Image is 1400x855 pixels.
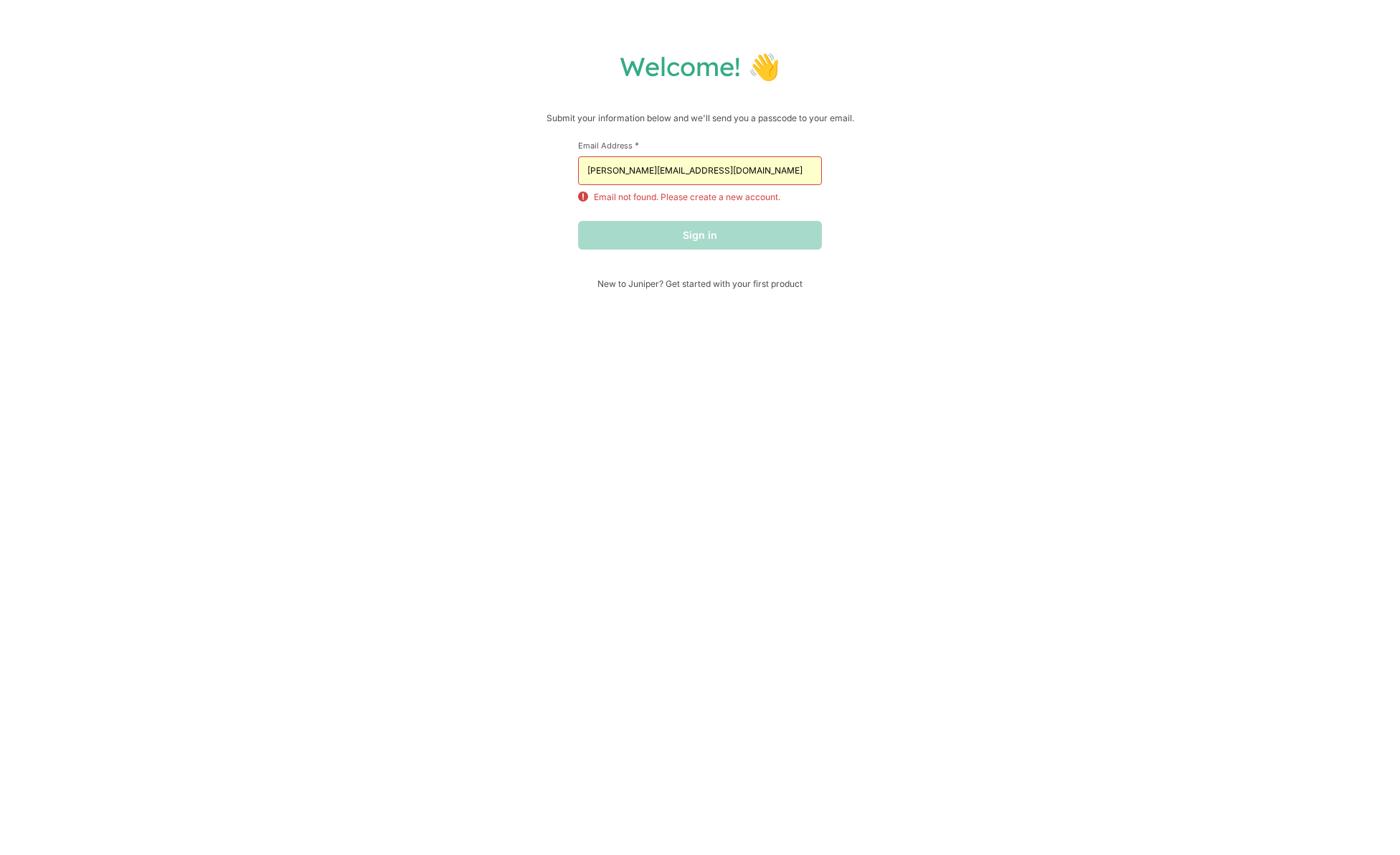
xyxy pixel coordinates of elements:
p: Email not found. Please create a new account. [594,191,780,204]
span: New to Juniper? Get started with your first product [578,278,822,289]
span: This field is required. [635,140,639,151]
h1: Welcome! 👋 [14,50,1386,82]
p: Submit your information below and we'll send you a passcode to your email. [14,111,1386,126]
label: Email Address [578,140,822,151]
input: email@example.com [578,156,822,185]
